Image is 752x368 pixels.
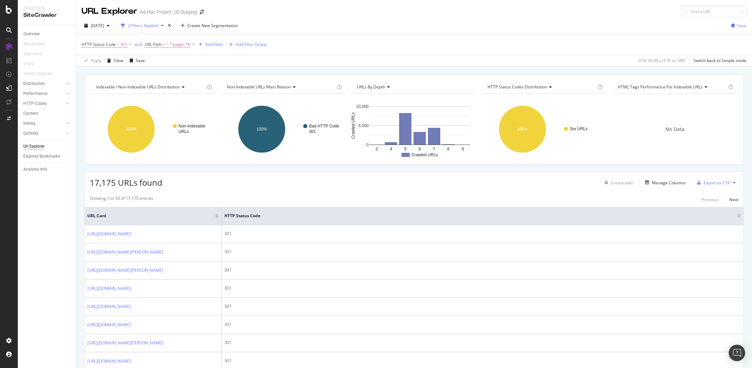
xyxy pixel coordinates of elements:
[23,5,70,11] div: Analytics
[178,124,205,128] text: Non-Indexable
[358,123,369,128] text: 5,000
[87,321,131,328] a: [URL][DOMAIN_NAME]
[256,127,267,132] text: 100%
[23,70,52,77] div: Search Engines
[618,84,703,90] span: HTML Tags Performance for Indexable URLs
[166,40,190,49] span: ^.*/page/.*$
[488,84,547,90] span: HTTP Status Codes Distribution
[23,166,47,173] div: Analysis Info
[128,23,158,28] div: 2 Filters Applied
[23,50,49,58] a: Segments
[390,147,392,151] text: 4
[145,41,162,47] span: URL Path
[447,147,450,151] text: 8
[87,285,131,292] a: [URL][DOMAIN_NAME]
[23,80,45,87] div: Distribution
[642,179,686,187] button: Manage Columns
[135,41,142,47] div: and
[118,20,167,31] button: 2 Filters Applied
[91,58,101,63] div: Apply
[23,60,34,68] div: Visits
[356,104,369,109] text: 10,000
[23,50,42,58] div: Segments
[91,23,104,28] span: 2025 Sep. 29th
[570,126,588,131] text: 3xx URLs
[224,285,741,291] div: 301
[178,20,241,31] button: Create New Segmentation
[23,80,64,87] a: Distribution
[224,358,741,364] div: 301
[87,358,131,365] a: [URL][DOMAIN_NAME]
[433,147,435,151] text: 7
[227,84,291,90] span: Non-Indexable URLs Main Reason
[95,82,205,93] h4: Indexable / Non-Indexable URLs Distribution
[23,153,60,160] div: Explorer Bookmarks
[691,55,747,66] button: Switch back to Simple mode
[419,147,421,151] text: 6
[23,90,64,97] a: Performance
[224,340,741,346] div: 301
[82,41,116,47] span: HTTP Status Code
[226,40,267,49] button: Add Filter Group
[167,22,172,29] div: times
[87,340,163,346] a: [URL][DOMAIN_NAME][PERSON_NAME]
[220,99,346,159] svg: A chart.
[135,41,142,48] button: and
[729,195,738,204] button: Next
[127,55,145,66] button: Save
[652,180,686,186] div: Manage Columns
[404,147,407,151] text: 5
[23,143,45,150] div: Url Explorer
[602,177,634,188] button: Create alert
[87,213,213,219] span: URL Card
[225,82,336,93] h4: Non-Indexable URLs Main Reason
[90,99,216,159] svg: A chart.
[82,55,101,66] button: Apply
[350,99,477,159] svg: A chart.
[351,112,356,139] text: Crawled URLs
[23,110,38,117] div: Content
[236,41,267,47] div: Add Filter Group
[356,82,471,93] h4: URLs by Depth
[90,177,162,188] span: 17,175 URLs found
[411,152,438,157] text: Crawled URLs
[309,124,339,128] text: Bad HTTP Code
[114,58,124,63] div: Clear
[163,41,165,47] span: ≠
[224,321,741,328] div: 301
[224,213,727,219] span: HTTP Status Code
[639,58,685,63] div: 0.56 % URLs ( 17K on 3M )
[367,143,369,147] text: 0
[87,249,163,256] a: [URL][DOMAIN_NAME][PERSON_NAME]
[23,70,59,77] a: Search Engines
[23,120,35,127] div: Inlinks
[120,40,127,49] span: 301
[136,58,145,63] div: Save
[23,90,47,97] div: Performance
[82,5,137,17] div: URL Explorer
[517,127,528,132] text: 100%
[126,127,137,132] text: 100%
[140,9,197,15] div: Ad-Hoc Project: US Staging
[481,99,607,159] div: A chart.
[23,40,52,48] a: Movements
[205,41,223,47] div: Add Filter
[23,100,47,107] div: HTTP Codes
[178,129,189,134] text: URLs
[616,82,727,93] h4: HTML Tags Performance for Indexable URLs
[87,231,131,237] a: [URL][DOMAIN_NAME]
[23,110,71,117] a: Content
[117,41,119,47] span: =
[693,58,747,63] div: Switch back to Simple mode
[23,30,71,38] a: Overview
[196,40,223,49] button: Add Filter
[187,23,238,28] span: Create New Segmentation
[704,180,730,186] div: Export as CSV
[461,147,464,151] text: 9
[224,231,741,237] div: 301
[104,55,124,66] button: Clear
[23,60,40,68] a: Visits
[694,177,730,188] button: Export as CSV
